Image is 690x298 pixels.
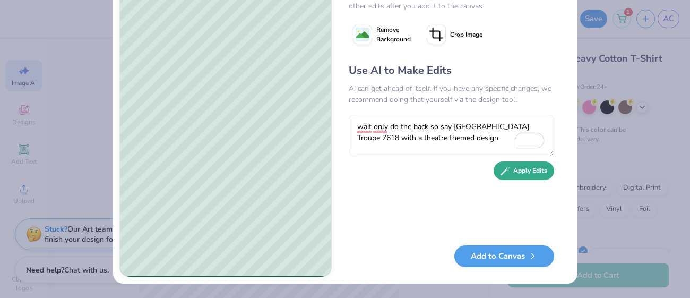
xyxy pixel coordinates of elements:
[349,21,415,48] button: Remove Background
[376,25,411,44] span: Remove Background
[349,83,554,105] div: AI can get ahead of itself. If you have any specific changes, we recommend doing that yourself vi...
[494,161,554,180] button: Apply Edits
[422,21,489,48] button: Crop Image
[349,63,554,79] div: Use AI to Make Edits
[450,30,482,39] span: Crop Image
[454,245,554,267] button: Add to Canvas
[349,115,554,156] textarea: To enrich screen reader interactions, please activate Accessibility in Grammarly extension settings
